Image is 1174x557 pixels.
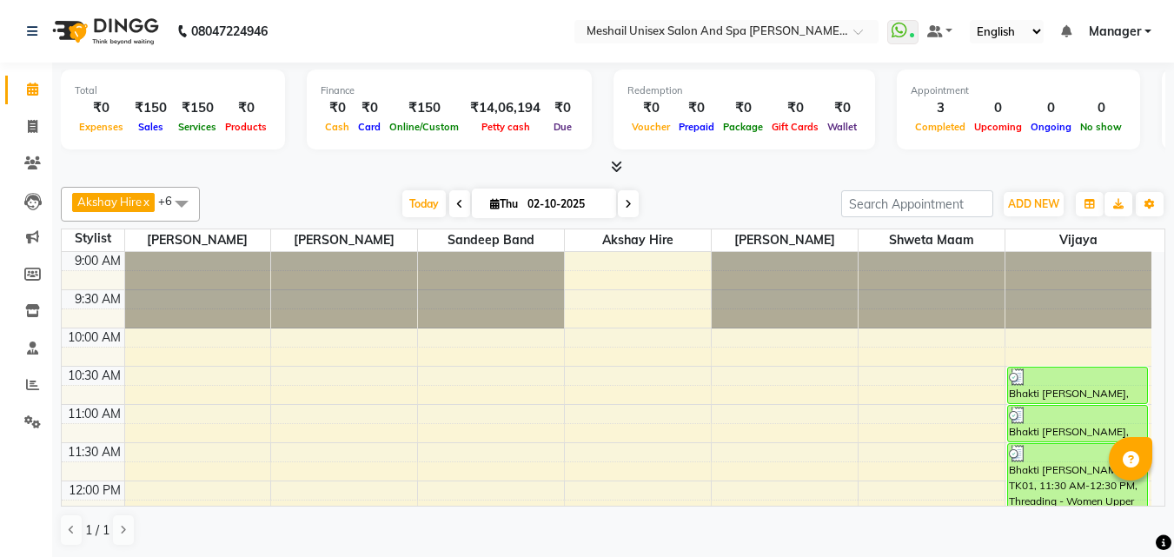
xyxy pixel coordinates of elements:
span: Upcoming [970,121,1026,133]
span: Cash [321,121,354,133]
span: Prepaid [674,121,719,133]
a: x [142,195,149,209]
iframe: chat widget [1101,487,1157,540]
img: logo [44,7,163,56]
span: Gift Cards [767,121,823,133]
div: Stylist [62,229,124,248]
span: Due [549,121,576,133]
span: [PERSON_NAME] [125,229,271,251]
span: [PERSON_NAME] [712,229,858,251]
span: Thu [486,197,522,210]
span: Today [402,190,446,217]
div: 12:00 PM [65,481,124,500]
div: ₹0 [75,98,128,118]
div: Finance [321,83,578,98]
span: +6 [158,194,185,208]
span: Online/Custom [385,121,463,133]
span: Voucher [627,121,674,133]
div: 0 [970,98,1026,118]
span: Wallet [823,121,861,133]
span: Sales [134,121,168,133]
div: 0 [1026,98,1076,118]
span: Akshay Hire [565,229,711,251]
div: 9:00 AM [71,252,124,270]
b: 08047224946 [191,7,268,56]
div: 11:00 AM [64,405,124,423]
div: ₹14,06,194 [463,98,547,118]
div: Bhakti [PERSON_NAME], TK01, 11:00 AM-11:30 AM, Threading - Women Upper Lip [1008,406,1147,441]
div: ₹0 [321,98,354,118]
div: ₹0 [547,98,578,118]
span: 1 / 1 [85,521,109,540]
div: Bhakti [PERSON_NAME], TK01, 10:30 AM-11:00 AM, Threading - Women Eye Brows [1008,368,1147,403]
span: Sandeep Band [418,229,564,251]
div: Redemption [627,83,861,98]
div: ₹150 [385,98,463,118]
div: ₹0 [221,98,271,118]
div: ₹0 [823,98,861,118]
input: 2025-10-02 [522,191,609,217]
div: 0 [1076,98,1126,118]
span: No show [1076,121,1126,133]
div: ₹0 [674,98,719,118]
div: 10:30 AM [64,367,124,385]
div: Appointment [911,83,1126,98]
div: ₹0 [354,98,385,118]
button: ADD NEW [1004,192,1064,216]
div: 11:30 AM [64,443,124,461]
span: Expenses [75,121,128,133]
div: ₹150 [174,98,221,118]
span: Completed [911,121,970,133]
span: Services [174,121,221,133]
span: Card [354,121,385,133]
span: Products [221,121,271,133]
div: Bhakti [PERSON_NAME], TK01, 11:30 AM-12:30 PM, Threading - Women Upper Lip,Threading - Women Fore... [1008,444,1147,518]
div: ₹0 [719,98,767,118]
div: 3 [911,98,970,118]
span: Ongoing [1026,121,1076,133]
div: Total [75,83,271,98]
span: [PERSON_NAME] [271,229,417,251]
span: Manager [1089,23,1141,41]
span: Petty cash [477,121,534,133]
span: Package [719,121,767,133]
span: Akshay Hire [77,195,142,209]
input: Search Appointment [841,190,993,217]
div: ₹0 [767,98,823,118]
span: ADD NEW [1008,197,1059,210]
div: 10:00 AM [64,328,124,347]
div: ₹0 [627,98,674,118]
div: ₹150 [128,98,174,118]
span: Vijaya [1005,229,1151,251]
div: 9:30 AM [71,290,124,308]
span: Shweta maam [859,229,1005,251]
